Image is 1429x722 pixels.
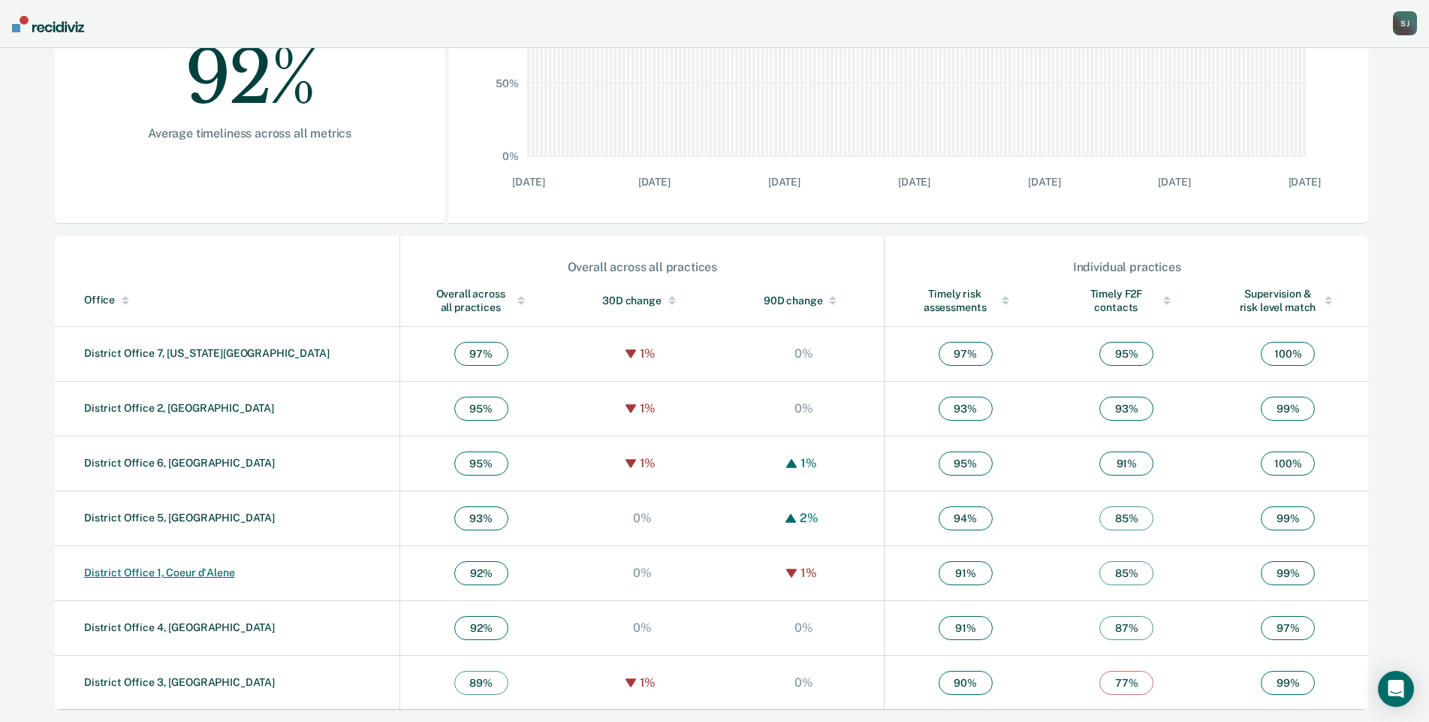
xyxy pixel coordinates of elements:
[1099,561,1153,585] span: 85 %
[796,511,822,525] div: 2%
[454,616,508,640] span: 92 %
[636,401,660,415] div: 1%
[1261,561,1315,585] span: 99 %
[84,347,330,359] a: District Office 7, [US_STATE][GEOGRAPHIC_DATA]
[401,260,883,274] div: Overall across all practices
[723,275,885,327] th: Toggle SortBy
[768,176,800,188] text: [DATE]
[1028,176,1060,188] text: [DATE]
[939,671,993,695] span: 90 %
[12,16,84,32] img: Recidiviz
[636,346,660,361] div: 1%
[84,294,393,307] div: Office
[1099,671,1153,695] span: 77 %
[562,275,723,327] th: Toggle SortBy
[939,397,993,421] span: 93 %
[885,275,1046,327] th: Toggle SortBy
[84,402,274,414] a: District Office 2, [GEOGRAPHIC_DATA]
[454,342,508,366] span: 97 %
[629,511,656,525] div: 0%
[1261,616,1315,640] span: 97 %
[1099,342,1153,366] span: 95 %
[915,287,1016,314] div: Timely risk assessments
[1076,287,1177,314] div: Timely F2F contacts
[939,616,993,640] span: 91 %
[454,561,508,585] span: 92 %
[102,6,397,126] div: 92%
[797,566,821,580] div: 1%
[400,275,562,327] th: Toggle SortBy
[430,287,532,314] div: Overall across all practices
[84,512,275,524] a: District Office 5, [GEOGRAPHIC_DATA]
[791,346,817,361] div: 0%
[1046,275,1207,327] th: Toggle SortBy
[638,176,671,188] text: [DATE]
[84,621,275,633] a: District Office 4, [GEOGRAPHIC_DATA]
[1099,506,1153,530] span: 85 %
[84,457,275,469] a: District Office 6, [GEOGRAPHIC_DATA]
[791,401,817,415] div: 0%
[102,126,397,140] div: Average timeliness across all metrics
[1261,671,1315,695] span: 99 %
[1238,287,1339,314] div: Supervision & risk level match
[1099,452,1153,476] span: 91 %
[636,675,660,690] div: 1%
[791,675,817,690] div: 0%
[454,671,508,695] span: 89 %
[513,176,545,188] text: [DATE]
[454,506,508,530] span: 93 %
[1393,11,1417,35] button: SJ
[939,342,993,366] span: 97 %
[1099,616,1153,640] span: 87 %
[939,561,993,585] span: 91 %
[898,176,930,188] text: [DATE]
[939,452,993,476] span: 95 %
[791,621,817,635] div: 0%
[1099,397,1153,421] span: 93 %
[1207,275,1369,327] th: Toggle SortBy
[84,566,235,579] a: District Office 1, Coeur d'Alene
[1261,452,1315,476] span: 100 %
[1261,506,1315,530] span: 99 %
[1289,176,1321,188] text: [DATE]
[1378,671,1414,707] div: Open Intercom Messenger
[1261,342,1315,366] span: 100 %
[1393,11,1417,35] div: S J
[939,506,993,530] span: 94 %
[1261,397,1315,421] span: 99 %
[636,456,660,470] div: 1%
[885,260,1368,274] div: Individual practices
[592,294,693,307] div: 30D change
[629,566,656,580] div: 0%
[454,452,508,476] span: 95 %
[1159,176,1191,188] text: [DATE]
[629,621,656,635] div: 0%
[54,275,400,327] th: Toggle SortBy
[753,294,855,307] div: 90D change
[797,456,821,470] div: 1%
[454,397,508,421] span: 95 %
[84,676,275,688] a: District Office 3, [GEOGRAPHIC_DATA]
